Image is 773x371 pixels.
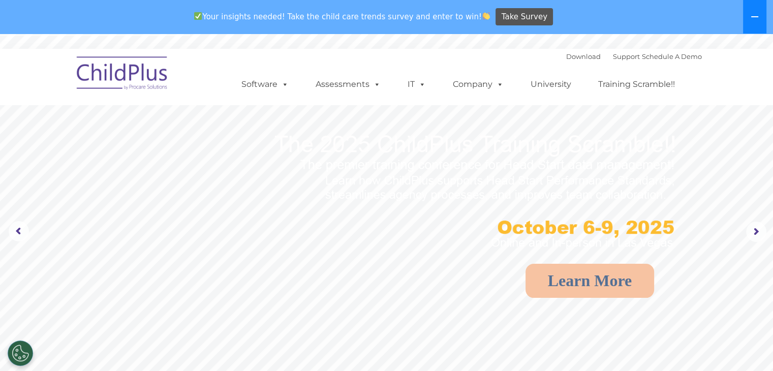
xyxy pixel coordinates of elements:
[566,52,601,60] a: Download
[231,74,299,95] a: Software
[496,8,553,26] a: Take Survey
[613,52,640,60] a: Support
[8,341,33,366] button: Cookies Settings
[520,74,581,95] a: University
[72,49,173,100] img: ChildPlus by Procare Solutions
[482,12,490,20] img: 👏
[397,74,436,95] a: IT
[194,12,202,20] img: ✅
[588,74,685,95] a: Training Scramble!!
[190,7,494,26] span: Your insights needed! Take the child care trends survey and enter to win!
[525,264,655,298] a: Learn More
[566,52,702,60] font: |
[502,8,547,26] span: Take Survey
[642,52,702,60] a: Schedule A Demo
[443,74,514,95] a: Company
[305,74,391,95] a: Assessments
